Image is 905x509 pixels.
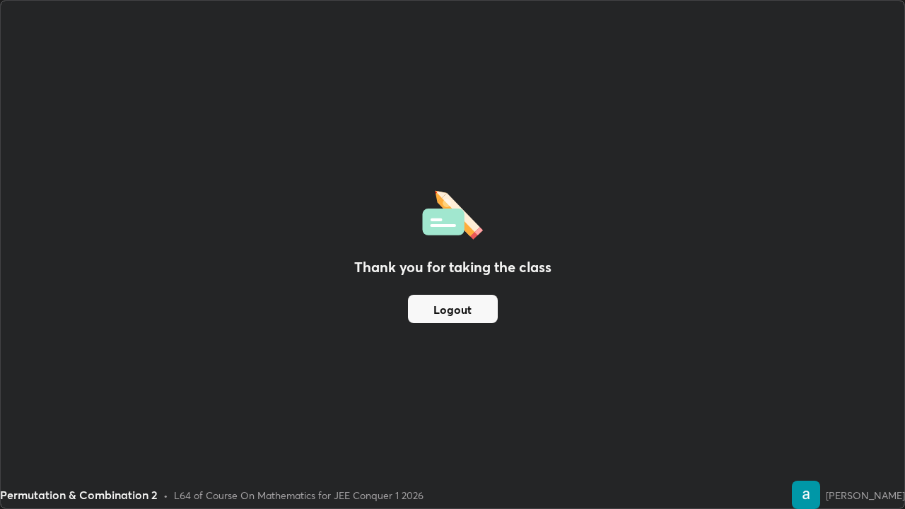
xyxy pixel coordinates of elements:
[163,488,168,503] div: •
[408,295,498,323] button: Logout
[792,481,820,509] img: 316b310aa85c4509858af0f6084df3c4.86283782_3
[354,257,551,278] h2: Thank you for taking the class
[422,186,483,240] img: offlineFeedback.1438e8b3.svg
[174,488,424,503] div: L64 of Course On Mathematics for JEE Conquer 1 2026
[826,488,905,503] div: [PERSON_NAME]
